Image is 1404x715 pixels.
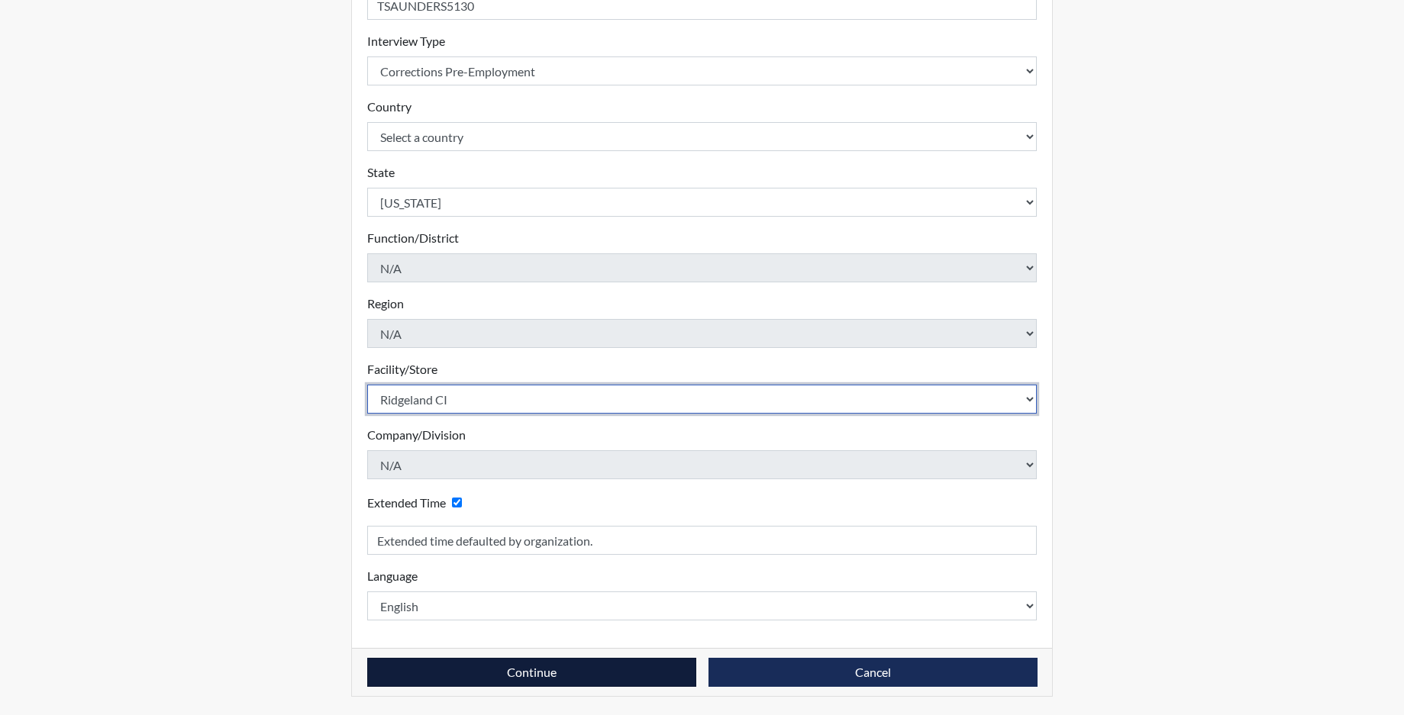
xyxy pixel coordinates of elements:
[367,32,445,50] label: Interview Type
[367,426,466,444] label: Company/Division
[367,98,412,116] label: Country
[367,229,459,247] label: Function/District
[367,526,1038,555] input: Reason for Extension
[367,658,696,687] button: Continue
[367,494,446,512] label: Extended Time
[367,360,437,378] label: Facility/Store
[367,491,468,514] div: Checking this box will provide the interviewee with an accomodation of extra time to answer each ...
[367,567,418,585] label: Language
[708,658,1038,687] button: Cancel
[367,295,404,313] label: Region
[367,163,395,182] label: State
